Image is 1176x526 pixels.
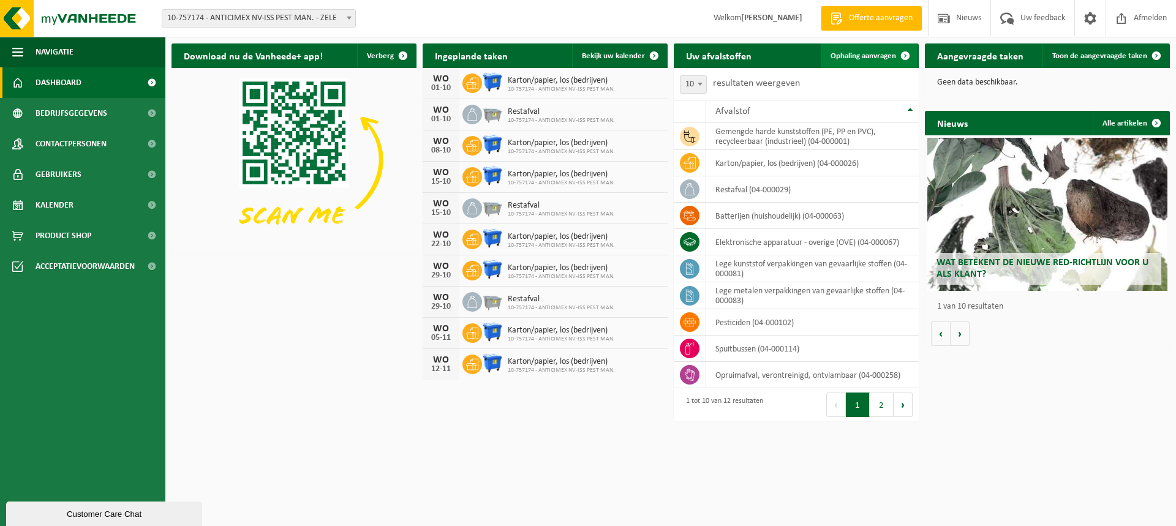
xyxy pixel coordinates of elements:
span: 10-757174 - ANTICIMEX NV-ISS PEST MAN. - ZELE [162,10,355,27]
td: opruimafval, verontreinigd, ontvlambaar (04-000258) [706,362,919,388]
img: WB-1100-HPE-BE-01 [482,72,503,92]
div: 08-10 [429,146,453,155]
span: Karton/papier, los (bedrijven) [508,263,615,273]
iframe: chat widget [6,499,205,526]
span: Afvalstof [715,107,750,116]
div: 1 tot 10 van 12 resultaten [680,391,763,418]
div: WO [429,324,453,334]
td: restafval (04-000029) [706,176,919,203]
div: 29-10 [429,302,453,311]
span: Acceptatievoorwaarden [36,251,135,282]
div: 29-10 [429,271,453,280]
div: WO [429,137,453,146]
div: WO [429,74,453,84]
a: Bekijk uw kalender [572,43,666,68]
img: WB-1100-HPE-BE-01 [482,259,503,280]
div: 12-11 [429,365,453,374]
td: lege metalen verpakkingen van gevaarlijke stoffen (04-000083) [706,282,919,309]
span: Offerte aanvragen [846,12,916,24]
td: spuitbussen (04-000114) [706,336,919,362]
div: WO [429,261,453,271]
div: 05-11 [429,334,453,342]
img: WB-2500-GAL-GY-01 [482,197,503,217]
span: Karton/papier, los (bedrijven) [508,357,615,367]
button: 2 [870,393,894,417]
span: Kalender [36,190,73,220]
span: Bekijk uw kalender [582,52,645,60]
span: 10-757174 - ANTICIMEX NV-ISS PEST MAN. [508,86,615,93]
img: WB-1100-HPE-BE-01 [482,165,503,186]
span: Karton/papier, los (bedrijven) [508,232,615,242]
span: 10 [680,75,707,94]
td: elektronische apparatuur - overige (OVE) (04-000067) [706,229,919,255]
a: Alle artikelen [1093,111,1169,135]
img: Download de VHEPlus App [171,68,417,252]
span: Bedrijfsgegevens [36,98,107,129]
img: WB-1100-HPE-BE-01 [482,134,503,155]
a: Toon de aangevraagde taken [1042,43,1169,68]
span: Toon de aangevraagde taken [1052,52,1147,60]
img: WB-1100-HPE-BE-01 [482,321,503,342]
span: Ophaling aanvragen [831,52,896,60]
td: karton/papier, los (bedrijven) (04-000026) [706,150,919,176]
img: WB-1100-HPE-BE-01 [482,228,503,249]
span: Product Shop [36,220,91,251]
div: WO [429,168,453,178]
span: 10-757174 - ANTICIMEX NV-ISS PEST MAN. [508,273,615,280]
h2: Aangevraagde taken [925,43,1036,67]
h2: Download nu de Vanheede+ app! [171,43,335,67]
div: 15-10 [429,209,453,217]
span: 10-757174 - ANTICIMEX NV-ISS PEST MAN. [508,304,615,312]
a: Ophaling aanvragen [821,43,918,68]
span: 10 [680,76,706,93]
h2: Ingeplande taken [423,43,520,67]
h2: Uw afvalstoffen [674,43,764,67]
span: 10-757174 - ANTICIMEX NV-ISS PEST MAN. [508,211,615,218]
span: Restafval [508,295,615,304]
span: 10-757174 - ANTICIMEX NV-ISS PEST MAN. - ZELE [162,9,356,28]
span: Navigatie [36,37,73,67]
div: WO [429,105,453,115]
h2: Nieuws [925,111,980,135]
img: WB-2500-GAL-GY-01 [482,103,503,124]
span: Gebruikers [36,159,81,190]
button: Previous [826,393,846,417]
div: WO [429,230,453,240]
img: WB-1100-HPE-BE-01 [482,353,503,374]
span: 10-757174 - ANTICIMEX NV-ISS PEST MAN. [508,148,615,156]
span: 10-757174 - ANTICIMEX NV-ISS PEST MAN. [508,179,615,187]
div: 22-10 [429,240,453,249]
span: Karton/papier, los (bedrijven) [508,76,615,86]
td: batterijen (huishoudelijk) (04-000063) [706,203,919,229]
div: 15-10 [429,178,453,186]
td: gemengde harde kunststoffen (PE, PP en PVC), recycleerbaar (industrieel) (04-000001) [706,123,919,150]
a: Wat betekent de nieuwe RED-richtlijn voor u als klant? [927,138,1167,291]
span: Dashboard [36,67,81,98]
span: Wat betekent de nieuwe RED-richtlijn voor u als klant? [937,258,1148,279]
img: WB-2500-GAL-GY-01 [482,290,503,311]
span: Contactpersonen [36,129,107,159]
span: Karton/papier, los (bedrijven) [508,326,615,336]
td: pesticiden (04-000102) [706,309,919,336]
button: Volgende [951,321,970,346]
span: Karton/papier, los (bedrijven) [508,170,615,179]
button: 1 [846,393,870,417]
button: Next [894,393,913,417]
div: 01-10 [429,84,453,92]
span: Restafval [508,107,615,117]
span: Restafval [508,201,615,211]
p: 1 van 10 resultaten [937,302,1164,311]
span: Verberg [367,52,394,60]
div: WO [429,199,453,209]
div: 01-10 [429,115,453,124]
label: resultaten weergeven [713,78,800,88]
span: Karton/papier, los (bedrijven) [508,138,615,148]
div: WO [429,355,453,365]
span: 10-757174 - ANTICIMEX NV-ISS PEST MAN. [508,336,615,343]
td: lege kunststof verpakkingen van gevaarlijke stoffen (04-000081) [706,255,919,282]
p: Geen data beschikbaar. [937,78,1158,87]
span: 10-757174 - ANTICIMEX NV-ISS PEST MAN. [508,367,615,374]
strong: [PERSON_NAME] [741,13,802,23]
a: Offerte aanvragen [821,6,922,31]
